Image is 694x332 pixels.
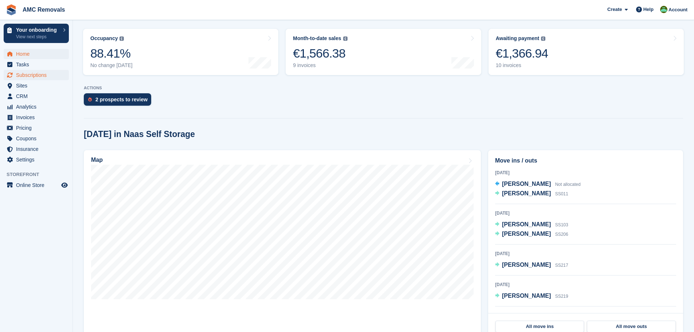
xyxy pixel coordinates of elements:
[16,81,60,91] span: Sites
[16,123,60,133] span: Pricing
[7,171,72,178] span: Storefront
[4,102,69,112] a: menu
[16,112,60,122] span: Invoices
[16,70,60,80] span: Subscriptions
[495,210,676,216] div: [DATE]
[495,189,568,199] a: [PERSON_NAME] SS011
[495,220,568,230] a: [PERSON_NAME] SS103
[555,263,568,268] span: SS217
[607,6,622,13] span: Create
[4,133,69,144] a: menu
[90,46,133,61] div: 88.41%
[16,144,60,154] span: Insurance
[4,144,69,154] a: menu
[4,81,69,91] a: menu
[16,155,60,165] span: Settings
[4,49,69,59] a: menu
[16,59,60,70] span: Tasks
[489,29,684,75] a: Awaiting payment €1,366.94 10 invoices
[495,250,676,257] div: [DATE]
[668,6,687,13] span: Account
[4,59,69,70] a: menu
[495,281,676,288] div: [DATE]
[293,62,347,69] div: 9 invoices
[16,180,60,190] span: Online Store
[502,190,551,196] span: [PERSON_NAME]
[119,36,124,41] img: icon-info-grey-7440780725fd019a000dd9b08b2336e03edf1995a4989e88bcd33f0948082b44.svg
[4,180,69,190] a: menu
[95,97,148,102] div: 2 prospects to review
[16,27,59,32] p: Your onboarding
[60,181,69,190] a: Preview store
[4,70,69,80] a: menu
[90,62,133,69] div: No change [DATE]
[555,294,568,299] span: SS219
[20,4,68,16] a: AMC Removals
[4,24,69,43] a: Your onboarding View next steps
[4,112,69,122] a: menu
[6,4,17,15] img: stora-icon-8386f47178a22dfd0bd8f6a31ec36ba5ce8667c1dd55bd0f319d3a0aa187defe.svg
[343,36,348,41] img: icon-info-grey-7440780725fd019a000dd9b08b2336e03edf1995a4989e88bcd33f0948082b44.svg
[16,133,60,144] span: Coupons
[496,46,548,61] div: €1,366.94
[16,49,60,59] span: Home
[83,29,278,75] a: Occupancy 88.41% No change [DATE]
[502,231,551,237] span: [PERSON_NAME]
[4,155,69,165] a: menu
[555,222,568,227] span: SS103
[286,29,481,75] a: Month-to-date sales €1,566.38 9 invoices
[496,62,548,69] div: 10 invoices
[555,232,568,237] span: SS206
[495,156,676,165] h2: Move ins / outs
[84,86,683,90] p: ACTIONS
[4,91,69,101] a: menu
[495,230,568,239] a: [PERSON_NAME] SS206
[16,34,59,40] p: View next steps
[88,97,92,102] img: prospect-51fa495bee0391a8d652442698ab0144808aea92771e9ea1ae160a38d050c398.svg
[555,191,568,196] span: SS011
[16,102,60,112] span: Analytics
[495,312,676,319] div: [DATE]
[90,35,118,42] div: Occupancy
[84,93,155,109] a: 2 prospects to review
[293,35,341,42] div: Month-to-date sales
[502,181,551,187] span: [PERSON_NAME]
[495,169,676,176] div: [DATE]
[502,293,551,299] span: [PERSON_NAME]
[502,262,551,268] span: [PERSON_NAME]
[643,6,654,13] span: Help
[495,292,568,301] a: [PERSON_NAME] SS219
[16,91,60,101] span: CRM
[496,35,540,42] div: Awaiting payment
[495,261,568,270] a: [PERSON_NAME] SS217
[84,129,195,139] h2: [DATE] in Naas Self Storage
[555,182,581,187] span: Not allocated
[4,123,69,133] a: menu
[495,180,581,189] a: [PERSON_NAME] Not allocated
[91,157,103,163] h2: Map
[660,6,667,13] img: Kayleigh Deegan
[541,36,545,41] img: icon-info-grey-7440780725fd019a000dd9b08b2336e03edf1995a4989e88bcd33f0948082b44.svg
[293,46,347,61] div: €1,566.38
[502,221,551,227] span: [PERSON_NAME]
